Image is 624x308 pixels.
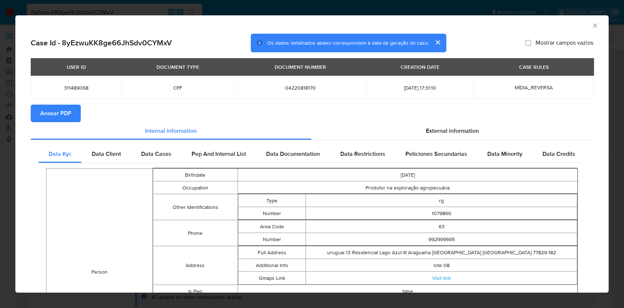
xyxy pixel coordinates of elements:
a: Visit link [432,274,451,282]
td: Number [238,233,306,246]
td: Full Address [238,246,306,259]
span: MÍDIA_REVERSA [515,84,553,91]
td: Birthdate [153,169,238,181]
td: Address [153,246,238,285]
span: Os dados detalhados abaixo correspondem à data de geração do caso. [267,39,429,46]
div: USER ID [62,61,90,73]
div: DOCUMENT NUMBER [270,61,330,73]
td: uruguai 13 Residencial Lago Azul III Araguaína [GEOGRAPHIC_DATA] [GEOGRAPHIC_DATA] 77829-182 [306,246,577,259]
span: Pep And Internal List [192,150,246,158]
td: Other Identifications [153,194,238,220]
td: 63 [306,220,577,233]
td: rg [306,194,577,207]
span: 04220818170 [243,84,358,91]
span: Data Minority [487,150,522,158]
td: lote 08 [306,259,577,272]
span: Data Client [92,150,121,158]
span: 311489068 [39,84,113,91]
span: Data Credits [542,150,575,158]
span: Data Kyc [49,150,72,158]
td: Additional Info [238,259,306,272]
span: Data Documentation [266,150,320,158]
td: false [238,285,578,298]
td: Type [238,194,306,207]
span: CPF [130,84,226,91]
td: [DATE] [238,169,578,181]
td: Occupation [153,181,238,194]
span: Internal information [145,127,197,135]
div: Detailed info [31,122,593,140]
div: DOCUMENT TYPE [152,61,204,73]
button: Fechar a janela [591,22,598,29]
div: CREATION DATE [396,61,444,73]
h2: Case Id - 8yEzwuKK8ge66JhSdv0CYMxV [31,38,172,48]
input: Mostrar campos vazios [525,40,531,46]
div: Detailed internal info [38,145,586,163]
button: cerrar [429,34,446,51]
span: External information [426,127,479,135]
div: CASE RULES [515,61,553,73]
td: Number [238,207,306,220]
td: Produtor na exploração agropecuária [238,181,578,194]
button: Anexar PDF [31,105,81,122]
td: 992999695 [306,233,577,246]
td: Gmaps Link [238,272,306,285]
span: Peticiones Secundarias [405,150,467,158]
span: Data Restrictions [340,150,385,158]
span: Data Cases [141,150,171,158]
td: 1079860 [306,207,577,220]
td: Is Pep [153,285,238,298]
span: [DATE] 17:31:10 [375,84,465,91]
td: Area Code [238,220,306,233]
span: Anexar PDF [40,105,71,121]
div: closure-recommendation-modal [15,15,609,293]
td: Phone [153,220,238,246]
span: Mostrar campos vazios [536,39,593,46]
